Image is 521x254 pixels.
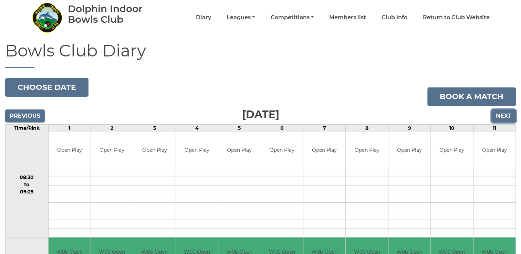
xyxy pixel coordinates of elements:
[346,124,388,132] td: 8
[431,124,473,132] td: 10
[176,124,218,132] td: 4
[227,14,255,21] a: Leagues
[388,132,430,168] td: Open Play
[196,14,211,21] a: Diary
[423,14,490,21] a: Return to Club Website
[261,124,303,132] td: 6
[49,132,91,168] td: Open Play
[68,3,163,25] div: Dolphin Indoor Bowls Club
[176,132,218,168] td: Open Play
[91,124,133,132] td: 2
[133,124,176,132] td: 3
[473,124,516,132] td: 11
[473,132,516,168] td: Open Play
[91,132,133,168] td: Open Play
[270,14,313,21] a: Competitions
[431,132,473,168] td: Open Play
[32,2,63,33] img: Dolphin Indoor Bowls Club
[329,14,366,21] a: Members list
[491,109,516,123] input: Next
[303,124,345,132] td: 7
[6,124,49,132] td: Time/Rink
[48,124,91,132] td: 1
[388,124,430,132] td: 9
[382,14,407,21] a: Club Info
[5,109,45,123] input: Previous
[427,87,516,106] a: Book a match
[133,132,175,168] td: Open Play
[261,132,303,168] td: Open Play
[346,132,388,168] td: Open Play
[5,78,88,97] button: Choose date
[218,132,260,168] td: Open Play
[303,132,345,168] td: Open Play
[5,42,516,68] h1: Bowls Club Diary
[6,132,49,237] td: 08:30 to 09:25
[218,124,261,132] td: 5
